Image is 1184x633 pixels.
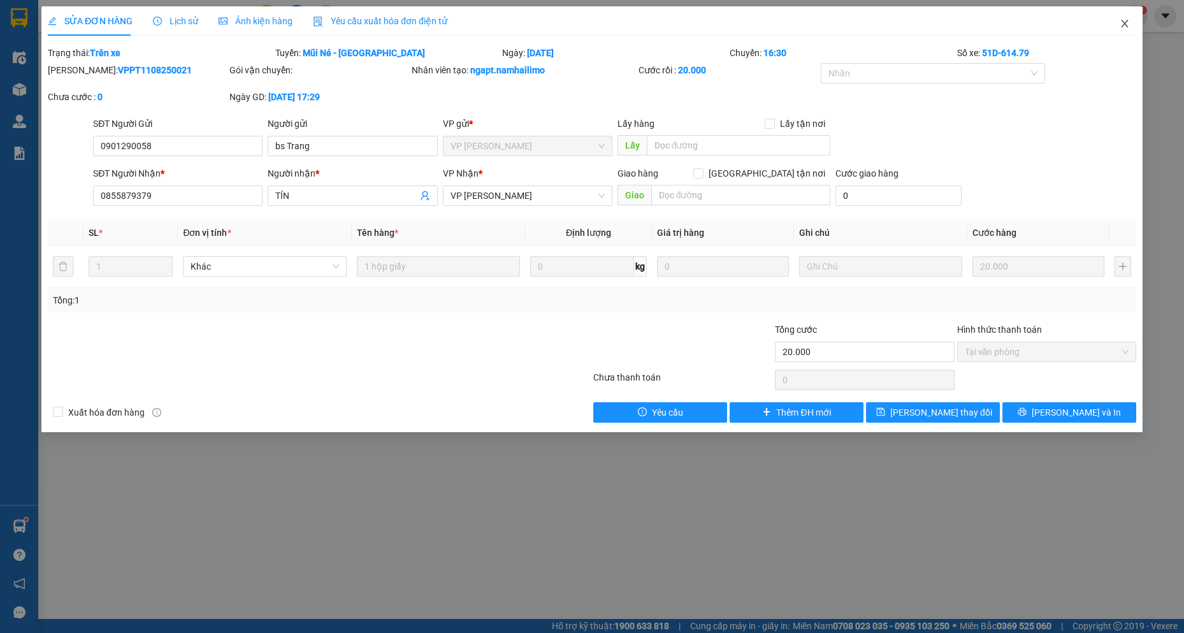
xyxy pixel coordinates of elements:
button: plusThêm ĐH mới [730,402,863,423]
input: Cước giao hàng [835,186,962,206]
div: Chưa cước : [48,90,227,104]
input: Dọc đường [651,185,831,205]
div: SĐT Người Nhận [93,166,263,180]
b: 20.000 [678,65,706,75]
div: Cước rồi : [639,63,818,77]
b: ngapt.namhailimo [470,65,545,75]
span: printer [1018,407,1027,418]
span: Yêu cầu [652,405,683,419]
div: Ngày: [501,46,728,60]
b: 0 [97,92,103,102]
span: SỬA ĐƠN HÀNG [48,16,133,26]
b: [DATE] [527,48,554,58]
span: Lấy [617,135,647,156]
span: Tại văn phòng [965,342,1129,361]
img: icon [313,17,323,27]
b: 51D-614.79 [982,48,1029,58]
span: [PERSON_NAME] thay đổi [890,405,992,419]
span: Khác [191,257,339,276]
span: exclamation-circle [638,407,647,418]
span: Yêu cầu xuất hóa đơn điện tử [313,16,447,26]
span: Giao hàng [617,168,658,178]
span: Giá trị hàng [657,228,704,238]
span: Lịch sử [153,16,198,26]
span: info-circle [152,408,161,417]
span: Cước hàng [972,228,1016,238]
span: edit [48,17,57,25]
span: plus [762,407,771,418]
span: Đơn vị tính [183,228,231,238]
div: Số xe: [956,46,1137,60]
span: Thêm ĐH mới [776,405,830,419]
span: Giao [617,185,651,205]
span: VP Nhận [443,168,479,178]
input: VD: Bàn, Ghế [357,256,521,277]
span: Tổng cước [775,324,817,335]
span: user-add [420,191,430,201]
label: Cước giao hàng [835,168,899,178]
span: kg [634,256,647,277]
button: plus [1115,256,1131,277]
button: exclamation-circleYêu cầu [593,402,727,423]
div: Chuyến: [728,46,956,60]
span: Lấy tận nơi [775,117,830,131]
b: Trên xe [90,48,120,58]
div: SĐT Người Gửi [93,117,263,131]
span: VP Phạm Ngũ Lão [451,186,605,205]
b: Mũi Né - [GEOGRAPHIC_DATA] [303,48,425,58]
div: VP gửi [443,117,612,131]
div: Chưa thanh toán [592,370,774,393]
button: delete [53,256,73,277]
span: Lấy hàng [617,119,654,129]
div: Người gửi [268,117,437,131]
span: close [1120,18,1130,29]
span: VP Phan Thiết [451,136,605,156]
span: Xuất hóa đơn hàng [63,405,150,419]
div: Tuyến: [274,46,502,60]
span: [PERSON_NAME] và In [1032,405,1121,419]
span: Tên hàng [357,228,398,238]
div: Nhân viên tạo: [412,63,637,77]
input: Ghi Chú [799,256,963,277]
button: printer[PERSON_NAME] và In [1002,402,1136,423]
span: [GEOGRAPHIC_DATA] tận nơi [704,166,830,180]
span: Định lượng [566,228,611,238]
input: 0 [972,256,1104,277]
b: 16:30 [763,48,786,58]
label: Hình thức thanh toán [957,324,1042,335]
input: Dọc đường [647,135,831,156]
span: picture [219,17,227,25]
div: [PERSON_NAME]: [48,63,227,77]
div: Tổng: 1 [53,293,457,307]
button: save[PERSON_NAME] thay đổi [866,402,1000,423]
b: VPPT1108250021 [118,65,192,75]
span: SL [89,228,99,238]
button: Close [1107,6,1143,42]
div: Gói vận chuyển: [229,63,408,77]
th: Ghi chú [794,221,968,245]
div: Trạng thái: [47,46,274,60]
div: Ngày GD: [229,90,408,104]
span: Ảnh kiện hàng [219,16,292,26]
span: clock-circle [153,17,162,25]
span: save [876,407,885,418]
div: Người nhận [268,166,437,180]
b: [DATE] 17:29 [268,92,320,102]
input: 0 [657,256,789,277]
